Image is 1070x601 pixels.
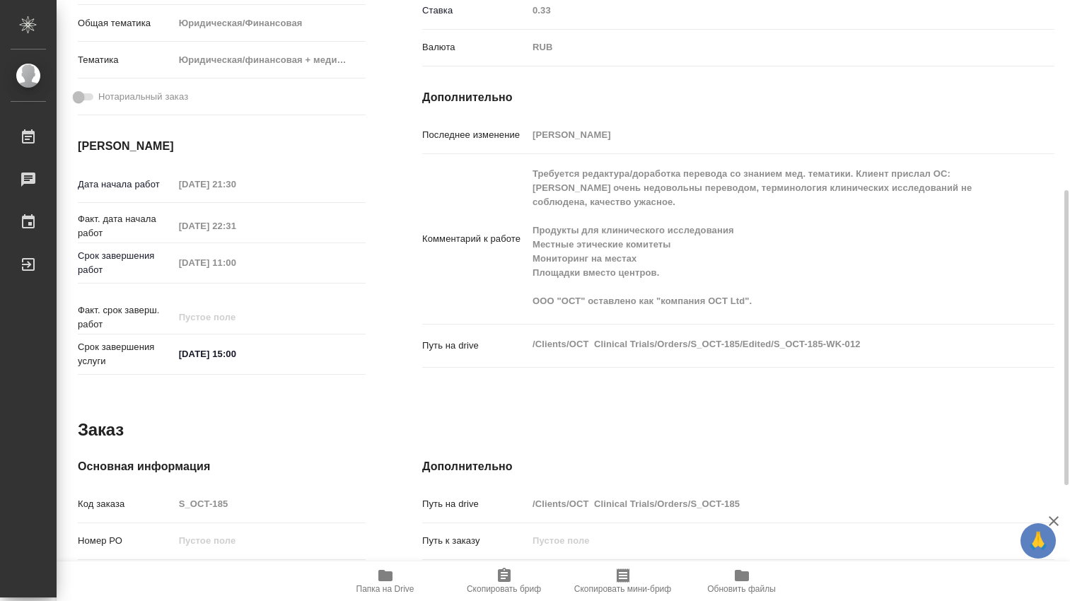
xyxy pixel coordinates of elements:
[574,584,671,594] span: Скопировать мини-бриф
[422,339,528,353] p: Путь на drive
[174,252,298,273] input: Пустое поле
[78,53,174,67] p: Тематика
[1020,523,1056,559] button: 🙏
[98,90,188,104] span: Нотариальный заказ
[707,584,776,594] span: Обновить файлы
[422,534,528,548] p: Путь к заказу
[422,4,528,18] p: Ставка
[174,494,366,514] input: Пустое поле
[445,561,564,601] button: Скопировать бриф
[174,48,366,72] div: Юридическая/финансовая + медицина
[528,494,1002,514] input: Пустое поле
[467,584,541,594] span: Скопировать бриф
[78,212,174,240] p: Факт. дата начала работ
[564,561,682,601] button: Скопировать мини-бриф
[356,584,414,594] span: Папка на Drive
[174,530,366,551] input: Пустое поле
[78,303,174,332] p: Факт. срок заверш. работ
[174,216,298,236] input: Пустое поле
[78,177,174,192] p: Дата начала работ
[422,40,528,54] p: Валюта
[78,458,366,475] h4: Основная информация
[326,561,445,601] button: Папка на Drive
[78,534,174,548] p: Номер РО
[422,232,528,246] p: Комментарий к работе
[528,124,1002,145] input: Пустое поле
[682,561,801,601] button: Обновить файлы
[422,89,1054,106] h4: Дополнительно
[174,344,298,364] input: ✎ Введи что-нибудь
[78,419,124,441] h2: Заказ
[78,138,366,155] h4: [PERSON_NAME]
[174,174,298,194] input: Пустое поле
[78,249,174,277] p: Срок завершения работ
[78,497,174,511] p: Код заказа
[174,11,366,35] div: Юридическая/Финансовая
[528,530,1002,551] input: Пустое поле
[422,497,528,511] p: Путь на drive
[422,128,528,142] p: Последнее изменение
[528,35,1002,59] div: RUB
[1026,526,1050,556] span: 🙏
[174,307,298,327] input: Пустое поле
[528,332,1002,356] textarea: /Clients/OCT Clinical Trials/Orders/S_OCT-185/Edited/S_OCT-185-WK-012
[422,458,1054,475] h4: Дополнительно
[78,340,174,368] p: Срок завершения услуги
[78,16,174,30] p: Общая тематика
[528,162,1002,313] textarea: Требуется редактура/доработка перевода со знанием мед. тематики. Клиент прислал ОС: [PERSON_NAME]...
